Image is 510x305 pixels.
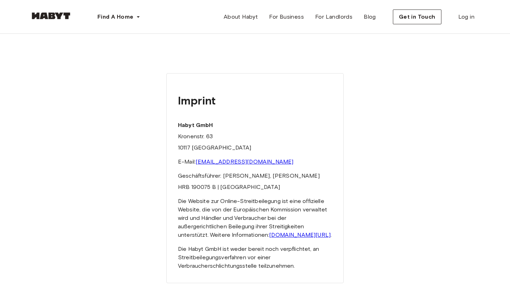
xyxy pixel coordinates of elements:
button: Get in Touch [393,9,441,24]
p: HRB 190075 B | [GEOGRAPHIC_DATA] [178,183,332,191]
p: Die Website zur Online-Streitbeilegung ist eine offizielle Website, die von der Europäischen Komm... [178,197,332,239]
p: Geschäftsführer: [PERSON_NAME], [PERSON_NAME] [178,172,332,180]
strong: Habyt GmbH [178,122,213,128]
img: Habyt [30,12,72,19]
p: Kronenstr. 63 [178,132,332,141]
span: For Business [269,13,304,21]
span: Get in Touch [399,13,435,21]
span: Find A Home [97,13,133,21]
a: Blog [358,10,382,24]
span: About Habyt [224,13,258,21]
p: E-Mail: [178,158,332,166]
a: About Habyt [218,10,263,24]
a: For Business [263,10,310,24]
p: Die Habyt GmbH ist weder bereit noch verpflichtet, an Streitbeilegungsverfahren vor einer Verbrau... [178,245,332,270]
a: [DOMAIN_NAME][URL] [269,231,331,238]
button: Find A Home [92,10,146,24]
span: For Landlords [315,13,352,21]
a: Log in [453,10,480,24]
a: [EMAIL_ADDRESS][DOMAIN_NAME] [196,158,293,165]
span: Blog [364,13,376,21]
strong: Imprint [178,94,216,107]
a: For Landlords [310,10,358,24]
p: 10117 [GEOGRAPHIC_DATA] [178,144,332,152]
span: Log in [458,13,474,21]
